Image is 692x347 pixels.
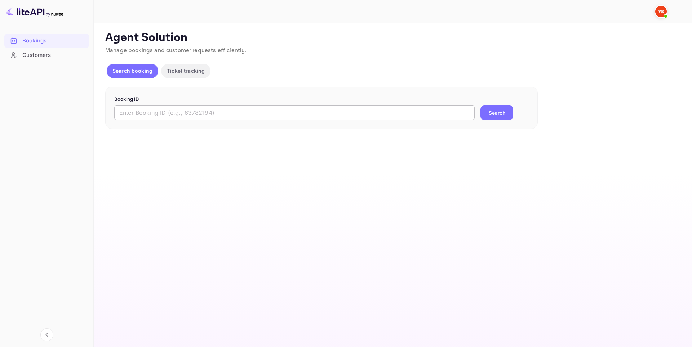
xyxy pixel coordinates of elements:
[105,31,679,45] p: Agent Solution
[22,37,85,45] div: Bookings
[4,34,89,47] a: Bookings
[114,96,529,103] p: Booking ID
[22,51,85,59] div: Customers
[6,6,63,17] img: LiteAPI logo
[112,67,152,75] p: Search booking
[480,105,513,120] button: Search
[105,47,247,54] span: Manage bookings and customer requests efficiently.
[4,34,89,48] div: Bookings
[655,6,667,17] img: Yandex Support
[114,105,475,120] input: Enter Booking ID (e.g., 63782194)
[167,67,205,75] p: Ticket tracking
[4,48,89,62] a: Customers
[40,328,53,341] button: Collapse navigation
